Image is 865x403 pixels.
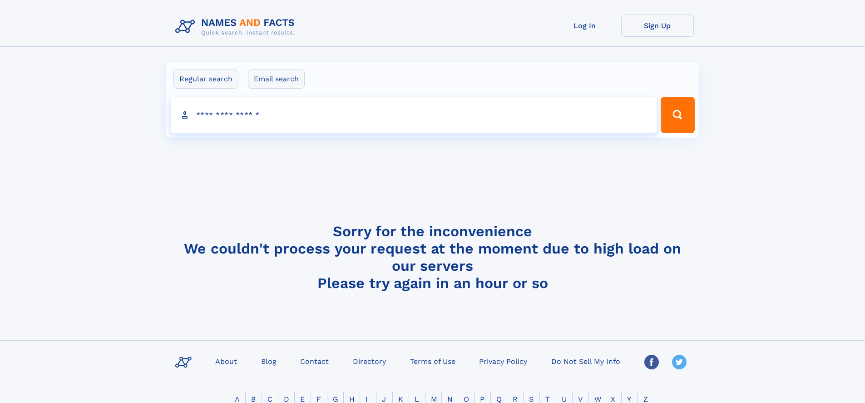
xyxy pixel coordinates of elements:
a: Log In [549,15,621,37]
img: Logo Names and Facts [172,15,302,39]
label: Regular search [173,70,238,89]
a: Directory [349,354,390,368]
a: Blog [257,354,280,368]
a: Terms of Use [406,354,459,368]
button: Search Button [661,97,694,133]
label: Email search [248,70,305,89]
input: search input [171,97,657,133]
img: Twitter [672,355,687,369]
a: Contact [297,354,332,368]
h4: Sorry for the inconvenience We couldn't process your request at the moment due to high load on ou... [172,223,694,292]
a: About [212,354,241,368]
a: Do Not Sell My Info [548,354,624,368]
a: Sign Up [621,15,694,37]
a: Privacy Policy [475,354,531,368]
img: Facebook [644,355,659,369]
